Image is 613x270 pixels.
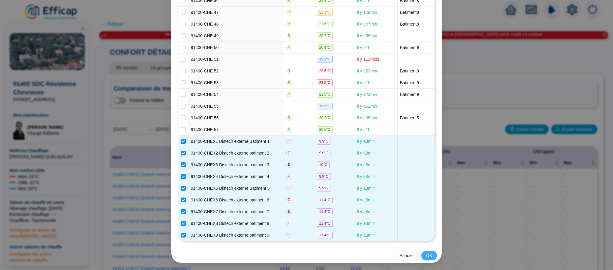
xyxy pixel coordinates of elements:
span: Batiment [400,45,419,50]
span: E [286,221,291,226]
span: R [286,33,291,38]
td: 91400-CHE 50 [188,42,284,54]
span: R [286,115,291,121]
span: 9 [416,69,419,73]
td: 91400-CHE 57 [188,124,284,136]
span: Il y a 8 min [357,174,375,179]
span: 11.4 °C [317,220,333,227]
td: 91400-CHE 47 [188,7,284,18]
td: 91400-CHE 53 [188,77,284,89]
span: R [286,127,291,132]
span: Il y a 28 min [357,10,377,15]
span: 21.6 °C [317,21,333,27]
span: R [286,80,291,85]
span: 10 °C [317,161,330,168]
span: Il y a 38 min [357,115,377,120]
span: R [286,92,291,97]
td: 91400-CHEX6 Distech externe batiment 6 [188,194,284,206]
td: 91400-CHE 48 [188,18,284,30]
td: 91400-CHEX8 Distech externe batiment 8 [188,218,284,229]
td: 91400-CHEX7 Distech externe batiment 7 [188,206,284,218]
span: Batiment [400,115,419,120]
span: Il y a 1 h [357,45,370,50]
td: 91400-CHE 52 [188,65,284,77]
span: E [286,151,291,156]
span: OK [426,253,432,259]
span: R [286,10,291,15]
span: 9 [416,92,419,97]
span: Batiment [400,80,419,85]
td: 91400-CHEX4 Distech externe batiment 4 [188,171,284,183]
span: E [286,174,291,179]
span: 9.9 °C [317,173,331,180]
span: 23.6 °C [317,68,333,74]
td: 91400-CHE 55 [188,100,284,112]
span: Il y a 8 min [357,186,375,191]
td: 91400-CHEX5 Distech externe Batiment 5 [188,183,284,194]
span: Il y a 8 min [357,162,375,167]
td: 91400-CHE 51 [188,54,284,65]
button: OK [421,251,437,260]
span: Batiment [400,69,419,73]
span: 11.4 °C [317,232,333,238]
span: R [286,69,291,74]
span: Il y a 11 mois [357,57,379,62]
span: Il y a 8 min [357,209,375,214]
span: 20.2 °C [317,115,333,121]
span: 9.9 °C [317,138,331,145]
span: 20.5 °C [317,126,333,133]
span: E [286,186,291,191]
span: 22.3 °C [317,9,333,16]
span: 9 [416,80,419,85]
span: Il y a 23 min [357,92,377,97]
td: 91400-CHEX3 Distech externe batiment 3 [188,159,284,171]
span: 19.9 °C [317,103,333,109]
span: 11.4 °C [317,197,333,203]
button: Annuler [395,251,419,260]
span: E [286,139,291,144]
span: 20.7 °C [317,32,333,39]
span: Batiment [400,92,419,97]
span: R [286,22,291,27]
span: Il y a 58 min [357,33,377,38]
span: 20.4 °C [317,44,333,51]
td: 91400-CHEX1 Distech externe Batiment 1 [188,136,284,147]
span: 21.5 °C [317,91,333,98]
span: 19.2 °C [317,56,333,63]
td: 91400-CHE 49 [188,30,284,42]
span: R [286,45,291,50]
span: Il y a 8 min [357,221,375,226]
span: Il y a 52 min [357,104,377,109]
td: 91400-CHE 56 [188,112,284,124]
span: 23.5 °C [317,79,333,86]
span: Il y a 8 min [357,151,375,155]
span: Il y a 53 min [357,69,377,73]
span: E [286,198,291,203]
td: 91400-CHEX9 Distech externe batiment 9 [188,229,284,241]
span: Il y a 47 min [357,22,377,26]
span: 5 [416,115,419,120]
span: Il y a 1 h [357,80,370,85]
span: E [286,162,291,167]
span: E [286,233,291,238]
span: Annuler [400,253,414,259]
span: Il y a 8 min [357,198,375,202]
span: 8 [416,10,419,15]
span: 9.9 °C [317,185,331,192]
span: E [286,209,291,214]
span: 9.9 °C [317,150,331,156]
span: Il y a 8 min [357,139,375,144]
span: Il y a 1 h [357,127,370,132]
td: 91400-CHE 54 [188,89,284,100]
span: 11.4 °C [317,208,333,215]
span: Batiment [400,22,419,26]
td: 91400-CHEX2 Distech externe batiment 2 [188,147,284,159]
span: Il y a 8 min [357,233,375,238]
span: 9 [416,45,419,50]
span: 8 [416,22,419,26]
span: Batiment [400,10,419,15]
